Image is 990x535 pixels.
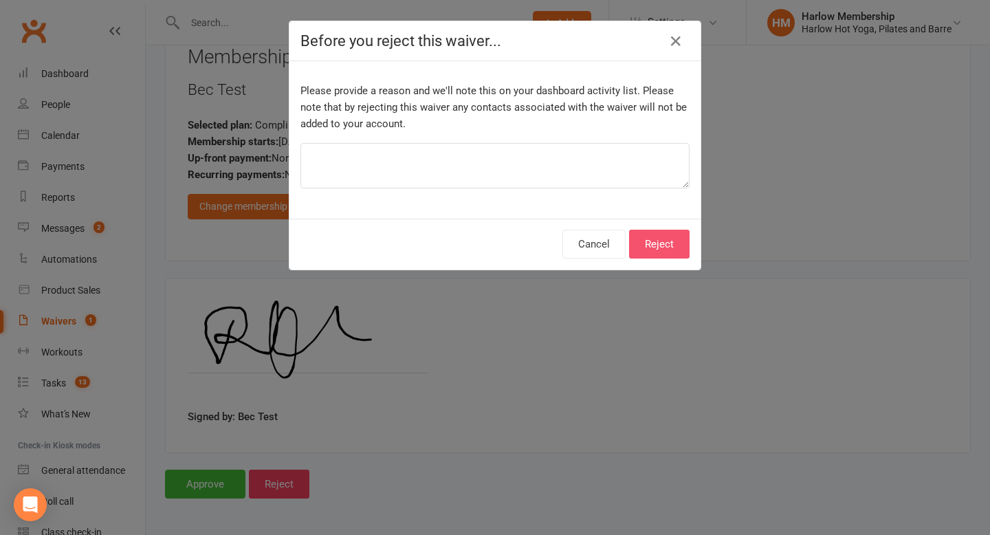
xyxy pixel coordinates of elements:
[300,83,690,132] p: Please provide a reason and we'll note this on your dashboard activity list. Please note that by ...
[665,30,687,52] button: Close
[629,230,690,259] button: Reject
[14,488,47,521] div: Open Intercom Messenger
[300,32,690,50] h4: Before you reject this waiver...
[562,230,626,259] button: Cancel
